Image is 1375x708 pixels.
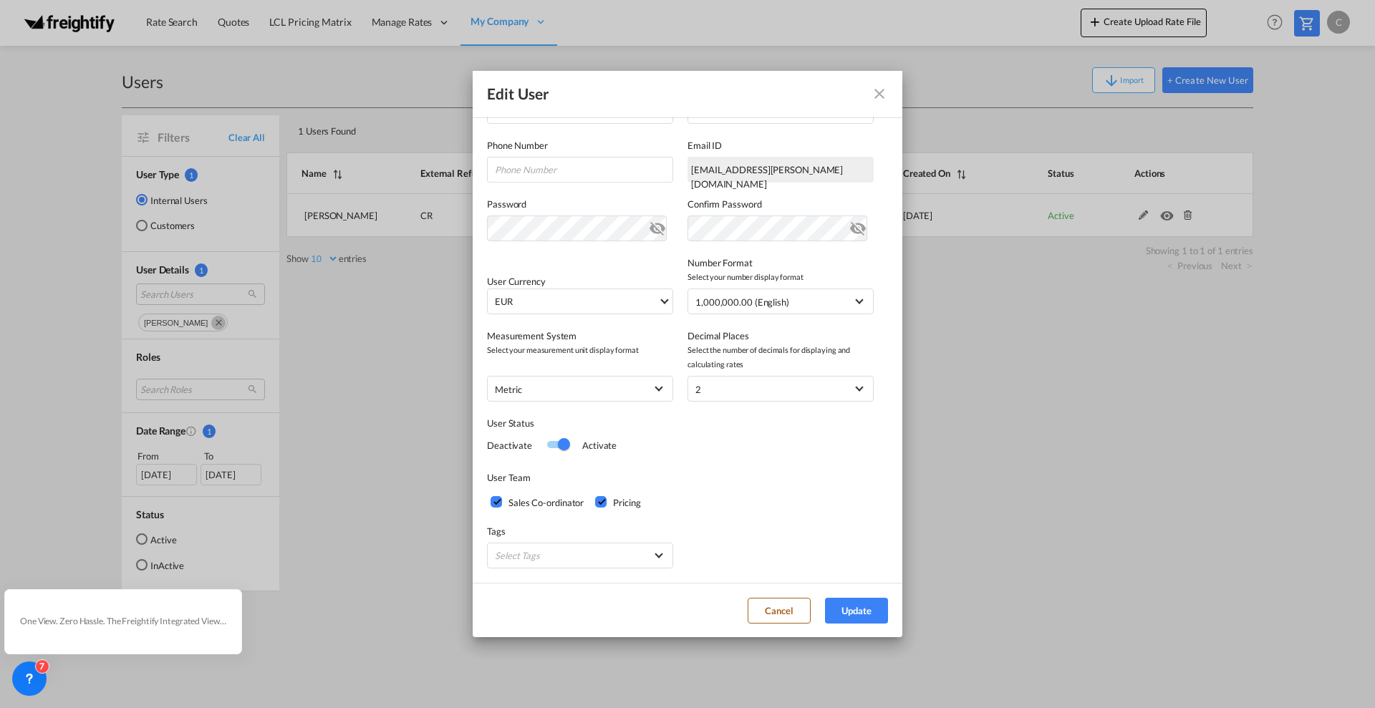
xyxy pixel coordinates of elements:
[687,157,874,183] div: claus.robert@freightify.com
[748,598,811,624] button: Cancel
[487,543,673,568] md-select: {{(ctrl.parent.createData.viewShipper && !ctrl.parent.createData.user_data.tags) ? 'N/A' :(!ctrl....
[568,438,617,452] div: Activate
[487,288,673,314] md-select: Select Currency: € EUREuro
[687,343,874,372] span: Select the number of decimals for displaying and calculating rates
[487,343,673,357] span: Select your measurement unit display format
[849,217,867,234] md-icon: icon-eye-off
[649,217,666,234] md-icon: icon-eye-off
[687,197,874,211] label: Confirm Password
[487,438,546,452] div: Deactivate
[687,270,874,284] span: Select your number display format
[695,384,701,395] div: 2
[487,84,549,103] div: Edit User
[495,384,521,395] div: metric
[487,416,687,430] div: User Status
[473,71,902,637] md-dialog: GeneralIntergration Details ...
[595,495,640,510] md-checkbox: Pricing
[487,138,673,152] label: Phone Number
[491,495,584,510] md-checkbox: Sales Co-ordinator
[508,495,584,510] div: Sales Co-ordinator
[865,79,894,108] button: icon-close fg-AAA8AD
[495,294,658,309] span: EUR
[825,598,888,624] button: Update
[487,276,546,287] label: User Currency
[487,157,673,183] input: Phone Number
[871,85,888,102] md-icon: icon-close fg-AAA8AD
[687,329,874,343] label: Decimal Places
[487,524,673,538] label: Tags
[613,495,640,510] div: Pricing
[487,329,673,343] label: Measurement System
[695,296,789,308] div: 1,000,000.00 (English)
[546,435,568,456] md-switch: Switch 1
[487,197,673,211] label: Password
[687,138,874,152] label: Email ID
[487,470,888,485] div: User Team
[687,256,874,270] label: Number Format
